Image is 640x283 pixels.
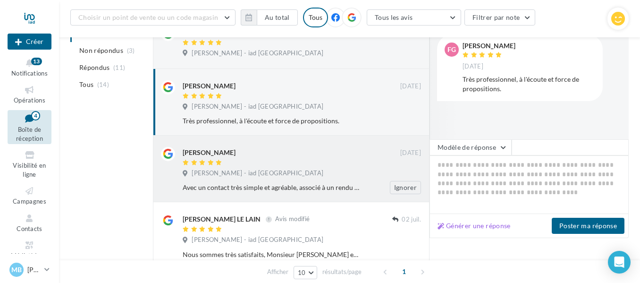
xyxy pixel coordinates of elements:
span: Notifications [11,69,48,77]
button: Créer [8,34,51,50]
span: Afficher [267,267,288,276]
a: Boîte de réception4 [8,110,51,145]
button: Choisir un point de vente ou un code magasin [70,9,236,26]
span: [PERSON_NAME] - iad [GEOGRAPHIC_DATA] [192,103,323,111]
span: Contacts [17,225,42,232]
div: Très professionnel, à l'écoute et force de propositions. [463,75,595,94]
a: MB [PERSON_NAME] [8,261,51,279]
div: [PERSON_NAME] [463,43,515,49]
div: [PERSON_NAME] LE LAIN [183,214,261,224]
button: Poster ma réponse [552,218,624,234]
span: Non répondus [79,46,123,55]
span: Boîte de réception [16,126,43,142]
div: Très professionnel, à l'écoute et force de propositions. [183,116,360,126]
div: Tous [303,8,328,27]
span: (14) [97,81,109,88]
span: [DATE] [400,149,421,157]
span: MB [11,265,22,274]
span: Visibilité en ligne [13,162,46,178]
span: [DATE] [463,62,483,71]
span: (3) [127,47,135,54]
span: fG [447,45,456,54]
p: [PERSON_NAME] [27,265,41,274]
span: Médiathèque [11,252,49,259]
button: Tous les avis [367,9,461,26]
span: Choisir un point de vente ou un code magasin [78,13,218,21]
button: Générer une réponse [434,220,514,232]
span: 1 [396,264,412,279]
span: Campagnes [13,197,46,205]
a: Visibilité en ligne [8,148,51,180]
div: Avec un contact très simple et agréable, associé à un rendu très pro et précis, je ne peux que co... [183,183,360,192]
span: Répondus [79,63,110,72]
a: Campagnes [8,184,51,207]
div: Nouvelle campagne [8,34,51,50]
span: Tous [79,80,93,89]
span: 02 juil. [402,215,421,224]
span: 10 [298,269,306,276]
a: Contacts [8,211,51,234]
button: Au total [257,9,298,26]
button: Au total [241,9,298,26]
span: [PERSON_NAME] - iad [GEOGRAPHIC_DATA] [192,236,323,244]
span: [PERSON_NAME] - iad [GEOGRAPHIC_DATA] [192,49,323,58]
div: Nous sommes très satisfaits, Monsieur [PERSON_NAME] est un grand professionnel, que nous recomman... [183,250,360,259]
div: [PERSON_NAME] [183,148,236,157]
span: Avis modifié [275,215,310,223]
a: Médiathèque [8,238,51,261]
div: [PERSON_NAME] [183,81,236,91]
a: Opérations [8,83,51,106]
button: 10 [294,266,318,279]
button: Ignorer [390,181,421,194]
button: Filtrer par note [464,9,536,26]
span: Tous les avis [375,13,413,21]
div: Open Intercom Messenger [608,251,631,274]
span: (11) [113,64,125,71]
button: Modèle de réponse [429,139,512,155]
button: Notifications 13 [8,56,51,79]
span: Opérations [14,96,45,104]
div: 13 [31,58,42,65]
span: [PERSON_NAME] - iad [GEOGRAPHIC_DATA] [192,169,323,178]
span: résultats/page [322,267,362,276]
span: [DATE] [400,82,421,91]
div: 4 [31,111,40,120]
